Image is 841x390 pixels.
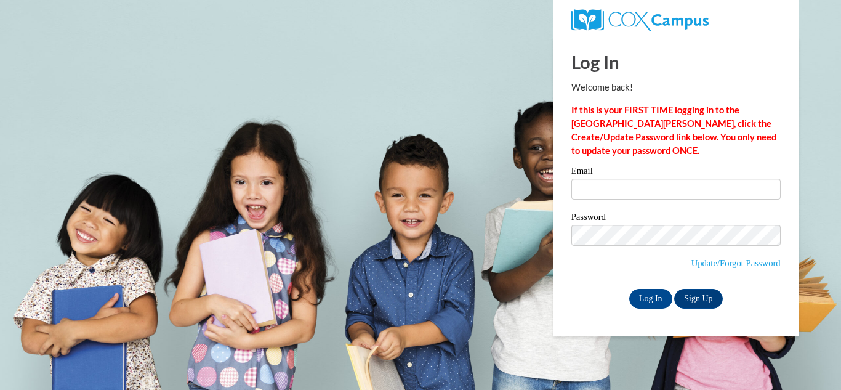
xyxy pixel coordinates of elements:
[571,49,781,75] h1: Log In
[571,9,709,31] img: COX Campus
[691,258,781,268] a: Update/Forgot Password
[674,289,722,309] a: Sign Up
[629,289,672,309] input: Log In
[571,14,709,25] a: COX Campus
[571,81,781,94] p: Welcome back!
[571,166,781,179] label: Email
[571,105,776,156] strong: If this is your FIRST TIME logging in to the [GEOGRAPHIC_DATA][PERSON_NAME], click the Create/Upd...
[571,213,781,225] label: Password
